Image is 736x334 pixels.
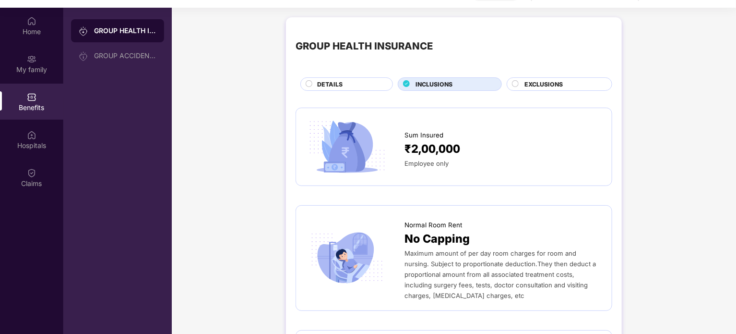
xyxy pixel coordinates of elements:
[79,26,88,36] img: svg+xml;base64,PHN2ZyB3aWR0aD0iMjAiIGhlaWdodD0iMjAiIHZpZXdCb3g9IjAgMCAyMCAyMCIgZmlsbD0ibm9uZSIgeG...
[94,26,156,36] div: GROUP HEALTH INSURANCE
[27,54,36,64] img: svg+xml;base64,PHN2ZyB3aWR0aD0iMjAiIGhlaWdodD0iMjAiIHZpZXdCb3g9IjAgMCAyMCAyMCIgZmlsbD0ibm9uZSIgeG...
[27,130,36,140] img: svg+xml;base64,PHN2ZyBpZD0iSG9zcGl0YWxzIiB4bWxucz0iaHR0cDovL3d3dy53My5vcmcvMjAwMC9zdmciIHdpZHRoPS...
[94,52,156,60] div: GROUP ACCIDENTAL INSURANCE
[317,80,343,89] span: DETAILS
[404,249,596,299] span: Maximum amount of per day room charges for room and nursing. Subject to proportionate deduction.T...
[404,160,449,167] span: Employee only
[296,38,433,54] div: GROUP HEALTH INSURANCE
[27,92,36,102] img: svg+xml;base64,PHN2ZyBpZD0iQmVuZWZpdHMiIHhtbG5zPSJodHRwOi8vd3d3LnczLm9yZy8yMDAwL3N2ZyIgd2lkdGg9Ij...
[306,118,389,175] img: icon
[306,229,389,287] img: icon
[524,80,563,89] span: EXCLUSIONS
[404,140,460,158] span: ₹2,00,000
[79,51,88,61] img: svg+xml;base64,PHN2ZyB3aWR0aD0iMjAiIGhlaWdodD0iMjAiIHZpZXdCb3g9IjAgMCAyMCAyMCIgZmlsbD0ibm9uZSIgeG...
[415,80,452,89] span: INCLUSIONS
[404,230,470,248] span: No Capping
[404,220,462,230] span: Normal Room Rent
[27,168,36,178] img: svg+xml;base64,PHN2ZyBpZD0iQ2xhaW0iIHhtbG5zPSJodHRwOi8vd3d3LnczLm9yZy8yMDAwL3N2ZyIgd2lkdGg9IjIwIi...
[27,16,36,26] img: svg+xml;base64,PHN2ZyBpZD0iSG9tZSIgeG1sbnM9Imh0dHA6Ly93d3cudzMub3JnLzIwMDAvc3ZnIiB3aWR0aD0iMjAiIG...
[404,130,443,140] span: Sum Insured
